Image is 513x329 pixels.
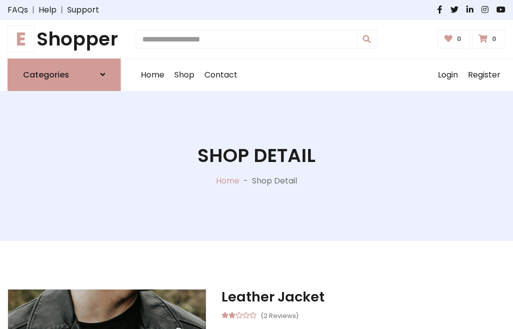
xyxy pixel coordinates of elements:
[199,59,242,91] a: Contact
[8,28,121,50] a: EShopper
[252,175,297,187] p: Shop Detail
[23,70,69,79] h6: Categories
[261,309,299,321] small: (2 Reviews)
[39,4,57,16] a: Help
[489,34,499,43] span: 0
[8,58,121,91] a: Categories
[438,29,470,48] a: 0
[463,59,505,91] a: Register
[454,34,464,43] span: 0
[472,29,505,48] a: 0
[221,289,505,305] h3: Leather Jacket
[57,4,67,16] span: |
[239,175,252,187] p: -
[433,59,463,91] a: Login
[197,144,316,167] h1: Shop Detail
[67,4,99,16] a: Support
[8,28,121,50] h1: Shopper
[136,59,169,91] a: Home
[8,25,35,52] span: E
[28,4,39,16] span: |
[8,4,28,16] a: FAQs
[169,59,199,91] a: Shop
[216,175,239,186] a: Home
